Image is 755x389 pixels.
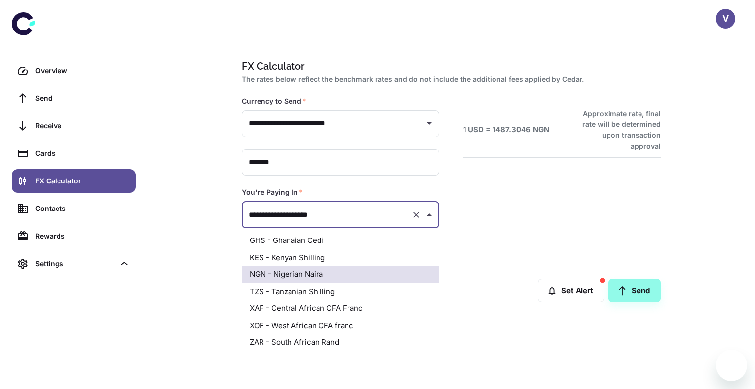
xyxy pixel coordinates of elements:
[242,334,439,351] li: ZAR - South African Rand
[35,231,130,241] div: Rewards
[242,232,439,249] li: GHS - Ghanaian Cedi
[35,65,130,76] div: Overview
[12,169,136,193] a: FX Calculator
[242,59,657,74] h1: FX Calculator
[242,266,439,283] li: NGN - Nigerian Naira
[12,59,136,83] a: Overview
[422,117,436,130] button: Open
[242,300,439,317] li: XAF - Central African CFA Franc
[12,197,136,220] a: Contacts
[35,176,130,186] div: FX Calculator
[716,9,735,29] button: V
[242,96,306,106] label: Currency to Send
[35,258,115,269] div: Settings
[12,142,136,165] a: Cards
[422,208,436,222] button: Close
[35,148,130,159] div: Cards
[12,114,136,138] a: Receive
[463,124,549,136] h6: 1 USD = 1487.3046 NGN
[12,252,136,275] div: Settings
[12,87,136,110] a: Send
[242,283,439,300] li: TZS - Tanzanian Shilling
[242,249,439,267] li: KES - Kenyan Shilling
[242,187,303,197] label: You're Paying In
[35,93,130,104] div: Send
[35,203,130,214] div: Contacts
[572,108,661,151] h6: Approximate rate, final rate will be determined upon transaction approval
[242,317,439,334] li: XOF - West African CFA franc
[409,208,423,222] button: Clear
[12,224,136,248] a: Rewards
[35,120,130,131] div: Receive
[608,279,661,302] a: Send
[716,350,747,381] iframe: Button to launch messaging window
[538,279,604,302] button: Set Alert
